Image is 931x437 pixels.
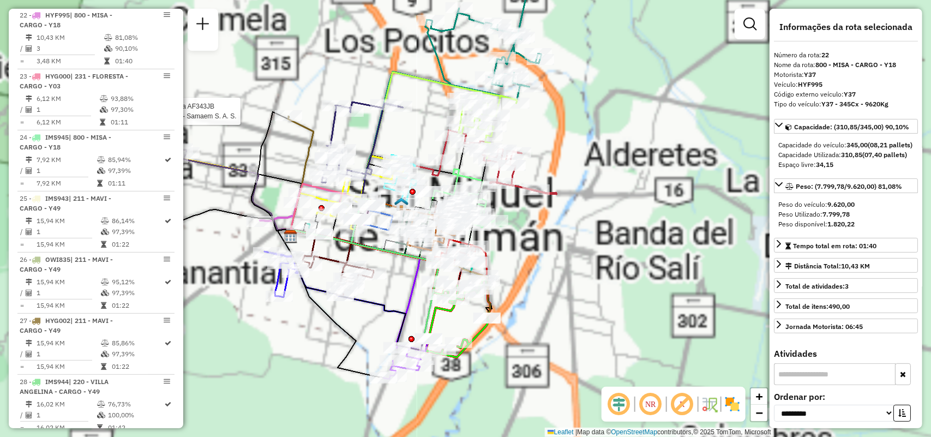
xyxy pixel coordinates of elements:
[107,178,164,189] td: 01:11
[20,255,113,273] span: | 211 - MAVI - CARGO - Y49
[20,11,112,29] span: | 800 - MISA - CARGO - Y18
[36,399,97,410] td: 16,02 KM
[36,56,104,67] td: 3,48 KM
[26,157,32,163] i: Distância Total
[110,93,170,104] td: 93,88%
[165,340,172,346] i: Rota otimizada
[165,218,172,224] i: Rota otimizada
[192,13,214,38] a: Nova sessão e pesquisa
[575,428,577,436] span: |
[793,242,876,250] span: Tempo total em rota: 01:40
[20,239,25,250] td: =
[20,133,111,151] span: 24 -
[111,349,164,360] td: 97,39%
[774,136,918,174] div: Capacidade: (310,85/345,00) 90,10%
[100,119,105,125] i: Tempo total em rota
[26,167,32,174] i: Total de Atividades
[20,378,109,396] span: 28 -
[107,399,164,410] td: 76,73%
[739,13,761,35] a: Exibir filtros
[774,258,918,273] a: Distância Total:10,43 KM
[111,226,164,237] td: 97,39%
[97,167,105,174] i: % de utilização da cubagem
[774,22,918,32] h4: Informações da rota selecionada
[36,226,100,237] td: 1
[26,412,32,418] i: Total de Atividades
[36,338,100,349] td: 15,94 KM
[115,56,170,67] td: 01:40
[36,165,97,176] td: 1
[20,72,128,90] span: 23 -
[778,209,914,219] div: Peso Utilizado:
[778,200,855,208] span: Peso do veículo:
[394,197,409,211] img: UDC - Tucuman
[20,410,25,421] td: /
[20,300,25,311] td: =
[20,194,111,212] span: 25 -
[778,219,914,229] div: Peso disponível:
[785,261,870,271] div: Distância Total:
[20,349,25,360] td: /
[111,288,164,298] td: 97,39%
[774,390,918,403] label: Ordenar por:
[100,106,108,113] i: % de utilização da cubagem
[36,239,100,250] td: 15,94 KM
[97,180,103,187] i: Tempo total em rota
[36,277,100,288] td: 15,94 KM
[774,298,918,313] a: Total de itens:490,00
[111,361,164,372] td: 01:22
[455,182,483,193] div: Atividade não roteirizada - Gonzalez Mario
[774,195,918,234] div: Peso: (7.799,78/9.620,00) 81,08%
[415,333,442,344] div: Atividade não roteirizada - JIMENEZ JONATHAN (SIN AE)
[816,160,833,169] strong: 34,15
[97,157,105,163] i: % de utilização do peso
[36,178,97,189] td: 7,92 KM
[545,428,774,437] div: Map data © contributors,© 2025 TomTom, Microsoft
[756,406,763,420] span: −
[20,194,111,212] span: | 211 - MAVI - CARGO - Y49
[101,241,106,248] i: Tempo total em rota
[20,226,25,237] td: /
[26,351,32,357] i: Total de Atividades
[774,119,918,134] a: Capacidade: (310,85/345,00) 90,10%
[774,178,918,193] a: Peso: (7.799,78/9.620,00) 81,08%
[100,95,108,102] i: % de utilização do peso
[111,239,164,250] td: 01:22
[20,165,25,176] td: /
[101,340,109,346] i: % de utilização do peso
[26,279,32,285] i: Distância Total
[774,319,918,333] a: Jornada Motorista: 06:45
[101,363,106,370] i: Tempo total em rota
[45,133,69,141] span: IMS945
[862,151,907,159] strong: (07,40 pallets)
[45,194,69,202] span: IMS943
[36,43,104,54] td: 3
[827,200,855,208] strong: 9.620,00
[101,229,109,235] i: % de utilização da cubagem
[107,154,164,165] td: 85,94%
[20,316,113,334] span: 27 -
[798,80,822,88] strong: HYF995
[20,43,25,54] td: /
[165,401,172,408] i: Rota otimizada
[101,302,106,309] i: Tempo total em rota
[164,73,170,79] em: Opções
[26,34,32,41] i: Distância Total
[774,99,918,109] div: Tipo do veículo:
[164,134,170,140] em: Opções
[548,428,574,436] a: Leaflet
[774,238,918,253] a: Tempo total em rota: 01:40
[26,340,32,346] i: Distância Total
[20,56,25,67] td: =
[804,70,816,79] strong: Y37
[20,316,113,334] span: | 211 - MAVI - CARGO - Y49
[794,123,909,131] span: Capacidade: (310,85/345,00) 90,10%
[785,282,849,290] span: Total de atividades:
[774,80,918,89] div: Veículo:
[20,255,113,273] span: 26 -
[111,300,164,311] td: 01:22
[36,32,104,43] td: 10,43 KM
[751,405,767,421] a: Zoom out
[20,104,25,115] td: /
[774,89,918,99] div: Código externo veículo:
